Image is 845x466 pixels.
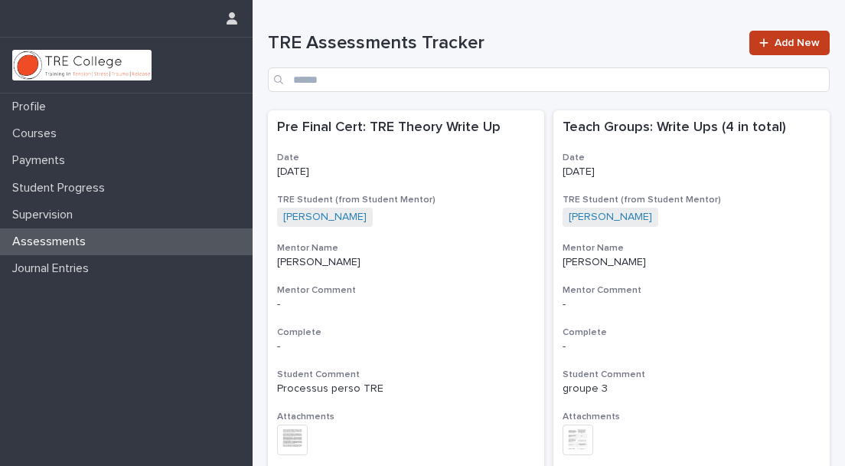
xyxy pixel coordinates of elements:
[563,382,821,395] div: groupe 3
[775,38,820,48] span: Add New
[563,152,821,164] h3: Date
[283,211,367,224] a: [PERSON_NAME]
[6,181,117,195] p: Student Progress
[277,256,535,269] p: [PERSON_NAME]
[563,298,821,311] div: -
[6,100,58,114] p: Profile
[569,211,652,224] a: [PERSON_NAME]
[6,126,69,141] p: Courses
[277,194,535,206] h3: TRE Student (from Student Mentor)
[6,235,98,249] p: Assessments
[277,382,535,395] div: Processus perso TRE
[563,166,821,179] p: [DATE]
[6,261,101,276] p: Journal Entries
[563,369,821,381] h3: Student Comment
[563,284,821,297] h3: Mentor Comment
[563,242,821,254] h3: Mentor Name
[277,152,535,164] h3: Date
[277,327,535,339] h3: Complete
[277,166,535,179] p: [DATE]
[277,411,535,423] h3: Attachments
[563,327,821,339] h3: Complete
[563,340,821,353] p: -
[277,242,535,254] h3: Mentor Name
[563,120,821,136] p: Teach Groups: Write Ups (4 in total)
[268,67,830,92] input: Search
[563,256,821,269] p: [PERSON_NAME]
[277,120,535,136] p: Pre Final Cert: TRE Theory Write Up
[268,32,740,54] h1: TRE Assessments Tracker
[563,411,821,423] h3: Attachments
[6,208,85,222] p: Supervision
[277,340,535,353] p: -
[277,298,535,311] div: -
[563,194,821,206] h3: TRE Student (from Student Mentor)
[6,153,77,168] p: Payments
[749,31,830,55] a: Add New
[12,50,152,80] img: L01RLPSrRaOWR30Oqb5K
[277,284,535,297] h3: Mentor Comment
[277,369,535,381] h3: Student Comment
